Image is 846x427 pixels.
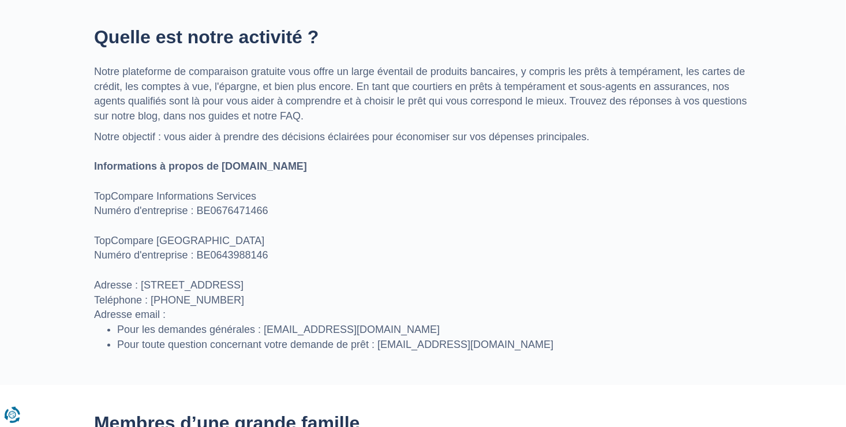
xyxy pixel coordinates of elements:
p: Notre plateforme de comparaison gratuite vous offre un large éventail de produits bancaires, y co... [94,65,752,124]
li: Pour toute question concernant votre demande de prêt : [EMAIL_ADDRESS][DOMAIN_NAME] [117,338,752,353]
h2: Quelle est notre activité ? [94,27,752,47]
p: Notre objectif : vous aider à prendre des décisions éclairées pour économiser sur vos dépenses pr... [94,130,752,323]
strong: Informations à propos de [DOMAIN_NAME] [94,160,307,172]
li: Pour les demandes générales : [EMAIL_ADDRESS][DOMAIN_NAME] [117,323,752,338]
